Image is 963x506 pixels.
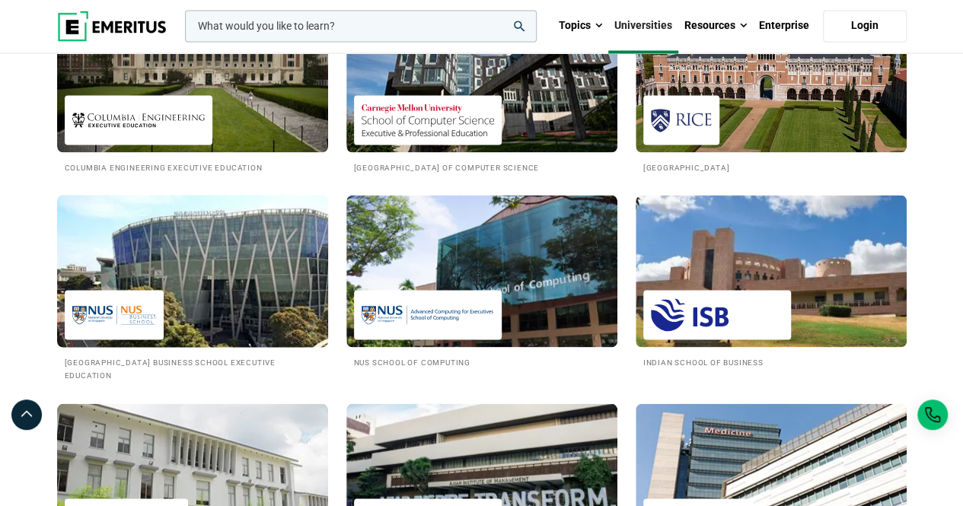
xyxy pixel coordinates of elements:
h2: [GEOGRAPHIC_DATA] Business School Executive Education [65,355,320,380]
h2: Indian School of Business [643,355,899,368]
a: Universities We Work With Indian School of Business Indian School of Business [636,195,907,368]
h2: Columbia Engineering Executive Education [65,160,320,173]
h2: [GEOGRAPHIC_DATA] [643,160,899,173]
a: Login [823,10,907,42]
img: NUS School of Computing [362,298,494,332]
img: Rice University [651,103,712,137]
img: Indian School of Business [651,298,783,332]
img: Universities We Work With [43,187,342,355]
img: National University of Singapore Business School Executive Education [72,298,156,332]
img: Universities We Work With [636,195,907,347]
img: Columbia Engineering Executive Education [72,103,205,137]
img: Universities We Work With [346,195,617,347]
a: Universities We Work With National University of Singapore Business School Executive Education [G... [57,195,328,380]
input: woocommerce-product-search-field-0 [185,10,537,42]
img: Carnegie Mellon University School of Computer Science [362,103,494,137]
a: Universities We Work With NUS School of Computing NUS School of Computing [346,195,617,368]
h2: [GEOGRAPHIC_DATA] of Computer Science [354,160,610,173]
h2: NUS School of Computing [354,355,610,368]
